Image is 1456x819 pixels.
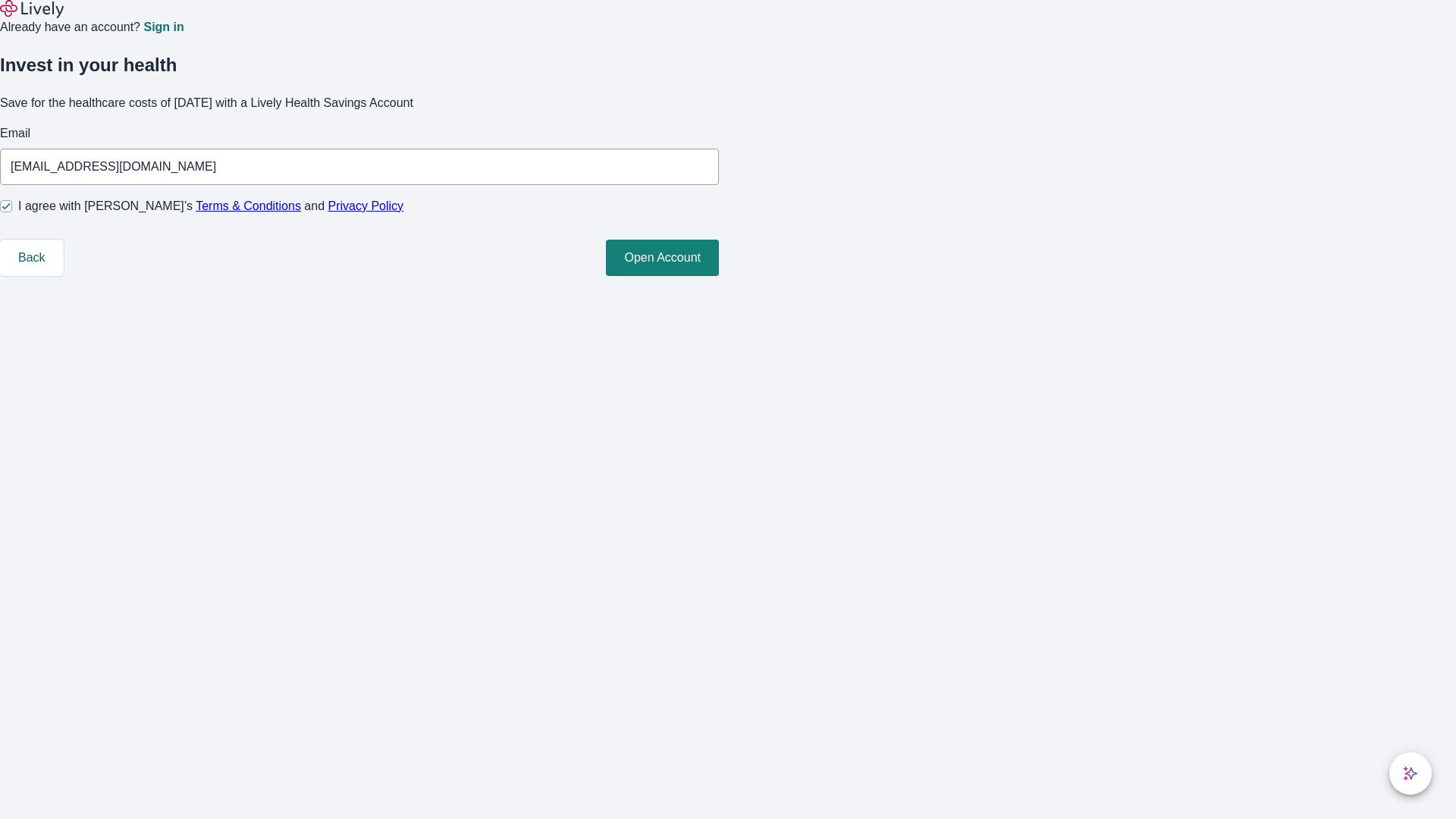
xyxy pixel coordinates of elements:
a: Privacy Policy [328,199,404,212]
span: I agree with [PERSON_NAME]’s and [18,197,403,215]
svg: Lively AI Assistant [1403,766,1418,781]
button: chat [1389,752,1432,795]
a: Sign in [143,21,184,33]
a: Terms & Conditions [196,199,301,212]
button: Open Account [606,240,719,276]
